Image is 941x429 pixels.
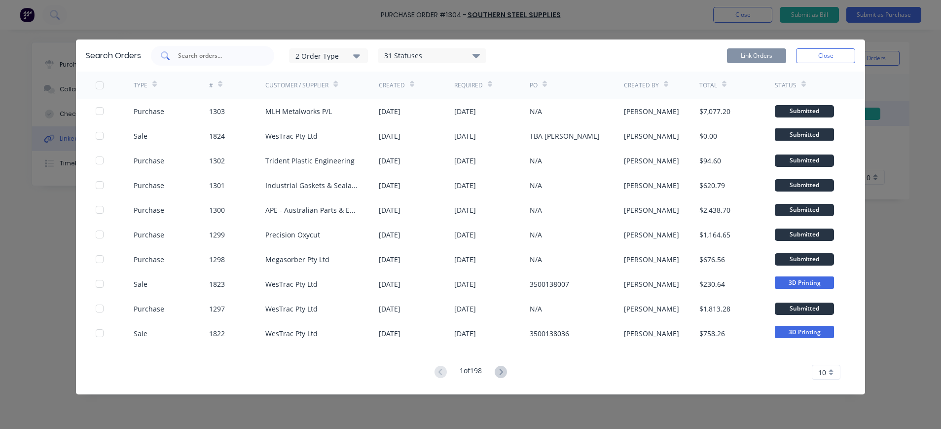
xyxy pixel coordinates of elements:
div: Megasorber Pty Ltd [265,254,329,265]
div: Submitted [775,253,834,266]
div: Customer / Supplier [265,81,328,90]
div: 1301 [209,180,225,191]
div: [DATE] [379,254,400,265]
div: Purchase [134,106,164,117]
div: 1 of 198 [460,365,482,380]
div: [DATE] [379,106,400,117]
div: Submitted [775,105,834,117]
div: Purchase [134,230,164,240]
button: Close [796,48,855,63]
div: [DATE] [454,156,476,166]
div: [DATE] [454,180,476,191]
div: N/A [530,205,542,215]
div: # [209,81,213,90]
div: 1299 [209,230,225,240]
button: 2 Order Type [289,48,368,63]
div: $94.60 [699,156,721,166]
span: 3D Printing [775,276,834,289]
div: N/A [530,180,542,191]
div: WesTrac Pty Ltd [265,279,318,289]
div: [DATE] [454,254,476,265]
div: [DATE] [379,205,400,215]
div: Required [454,81,483,90]
div: Submitted [775,179,834,192]
div: N/A [530,106,542,117]
div: [PERSON_NAME] [624,279,679,289]
div: Submitted [775,204,834,216]
span: 3D Printing [775,326,834,338]
div: WesTrac Pty Ltd [265,304,318,314]
div: [DATE] [379,328,400,339]
span: 10 [818,367,826,378]
div: $230.64 [699,279,725,289]
div: N/A [530,156,542,166]
div: [PERSON_NAME] [624,131,679,141]
div: Total [699,81,717,90]
div: WesTrac Pty Ltd [265,131,318,141]
div: [PERSON_NAME] [624,180,679,191]
div: [DATE] [379,279,400,289]
div: N/A [530,304,542,314]
div: [PERSON_NAME] [624,156,679,166]
div: $2,438.70 [699,205,730,215]
div: [PERSON_NAME] [624,328,679,339]
div: WesTrac Pty Ltd [265,328,318,339]
div: $758.26 [699,328,725,339]
div: [DATE] [454,304,476,314]
div: Purchase [134,205,164,215]
div: [DATE] [379,131,400,141]
div: 1298 [209,254,225,265]
div: Created By [624,81,659,90]
div: TBA [PERSON_NAME] [530,131,600,141]
div: 1822 [209,328,225,339]
div: Created [379,81,405,90]
div: $620.79 [699,180,725,191]
span: Submitted [775,128,834,141]
div: 1302 [209,156,225,166]
div: Submitted [775,229,834,241]
div: 3500138036 [530,328,569,339]
div: [PERSON_NAME] [624,106,679,117]
div: N/A [530,254,542,265]
div: 1824 [209,131,225,141]
div: TYPE [134,81,147,90]
div: [DATE] [454,230,476,240]
div: 1823 [209,279,225,289]
div: 3500138007 [530,279,569,289]
div: APE - Australian Parts & Equipment [265,205,359,215]
div: Purchase [134,304,164,314]
div: Sale [134,328,147,339]
div: Status [775,81,796,90]
div: [DATE] [379,180,400,191]
div: [DATE] [379,230,400,240]
div: [DATE] [454,328,476,339]
div: Sale [134,279,147,289]
div: Search Orders [86,50,141,62]
div: MLH Metalworks P/L [265,106,332,117]
div: $676.56 [699,254,725,265]
div: $1,164.65 [699,230,730,240]
div: [DATE] [454,205,476,215]
div: [PERSON_NAME] [624,254,679,265]
div: [PERSON_NAME] [624,230,679,240]
div: [DATE] [454,106,476,117]
div: Purchase [134,180,164,191]
div: [PERSON_NAME] [624,205,679,215]
div: 2 Order Type [295,50,362,61]
div: [DATE] [454,131,476,141]
div: 1300 [209,205,225,215]
div: Trident Plastic Engineering [265,156,355,166]
div: [DATE] [454,279,476,289]
div: 1297 [209,304,225,314]
div: PO [530,81,538,90]
div: N/A [530,230,542,240]
div: Purchase [134,254,164,265]
input: Search orders... [177,51,259,61]
div: Precision Oxycut [265,230,320,240]
div: $7,077.20 [699,106,730,117]
div: Sale [134,131,147,141]
div: [DATE] [379,304,400,314]
div: [PERSON_NAME] [624,304,679,314]
div: $0.00 [699,131,717,141]
div: 31 Statuses [378,50,486,61]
